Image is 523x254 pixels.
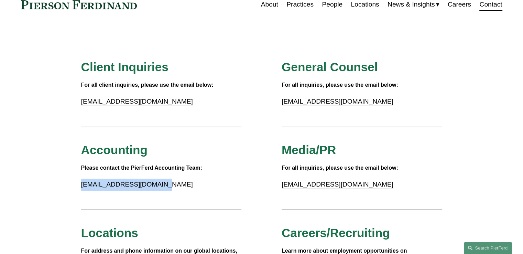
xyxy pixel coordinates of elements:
[81,181,193,188] a: [EMAIL_ADDRESS][DOMAIN_NAME]
[282,165,398,171] strong: For all inquiries, please use the email below:
[282,181,393,188] a: [EMAIL_ADDRESS][DOMAIN_NAME]
[81,143,148,157] span: Accounting
[81,165,202,171] strong: Please contact the PierFerd Accounting Team:
[81,226,138,240] span: Locations
[81,60,168,74] span: Client Inquiries
[81,98,193,105] a: [EMAIL_ADDRESS][DOMAIN_NAME]
[282,82,398,88] strong: For all inquiries, please use the email below:
[282,143,336,157] span: Media/PR
[282,60,378,74] span: General Counsel
[464,242,512,254] a: Search this site
[282,98,393,105] a: [EMAIL_ADDRESS][DOMAIN_NAME]
[282,226,390,240] span: Careers/Recruiting
[81,82,214,88] strong: For all client inquiries, please use the email below:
